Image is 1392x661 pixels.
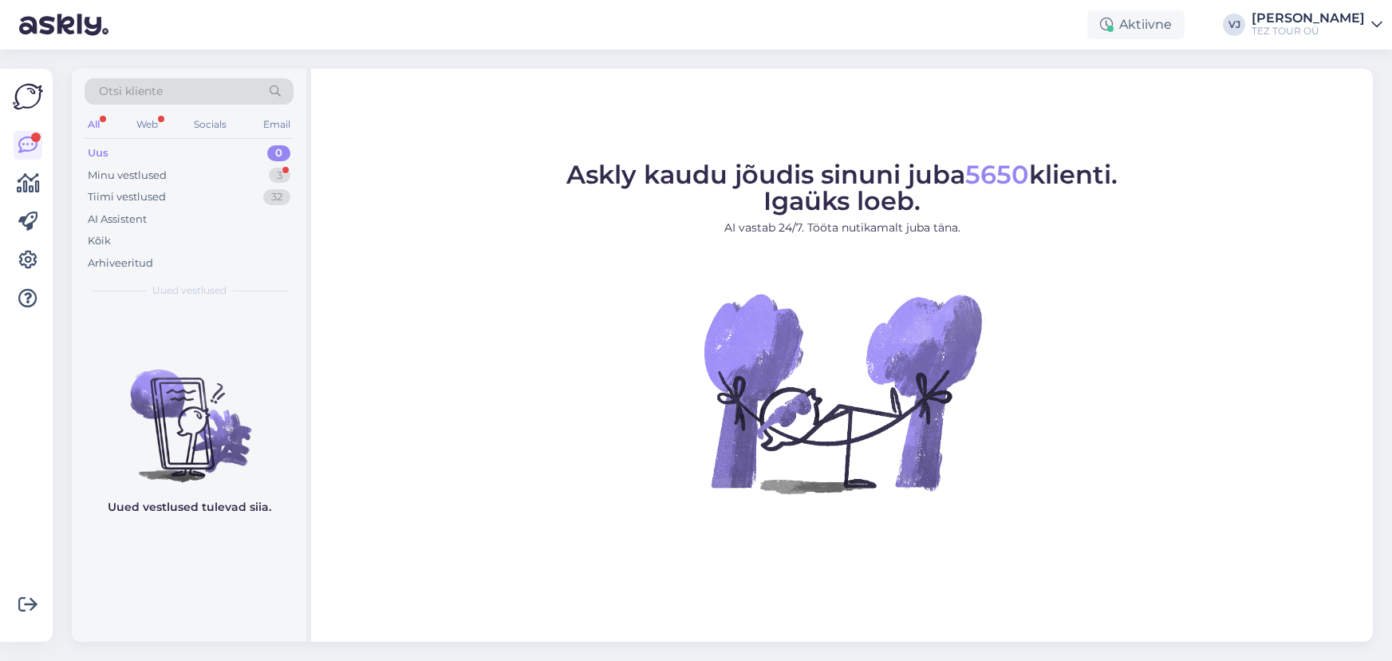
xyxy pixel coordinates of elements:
[1223,14,1245,36] div: VJ
[88,189,166,205] div: Tiimi vestlused
[1252,12,1382,38] a: [PERSON_NAME]TEZ TOUR OÜ
[269,168,290,184] div: 3
[88,233,111,249] div: Kõik
[1252,25,1365,38] div: TEZ TOUR OÜ
[263,189,290,205] div: 32
[88,212,147,228] div: AI Assistent
[699,249,986,536] img: No Chat active
[108,499,271,516] p: Uued vestlused tulevad siia.
[88,255,153,271] div: Arhiveeritud
[88,168,167,184] div: Minu vestlused
[260,114,294,135] div: Email
[267,145,290,161] div: 0
[1252,12,1365,25] div: [PERSON_NAME]
[13,81,43,112] img: Askly Logo
[99,83,163,100] span: Otsi kliente
[566,159,1118,216] span: Askly kaudu jõudis sinuni juba klienti. Igaüks loeb.
[965,159,1029,190] span: 5650
[566,220,1118,236] p: AI vastab 24/7. Tööta nutikamalt juba täna.
[88,145,108,161] div: Uus
[1087,10,1185,39] div: Aktiivne
[133,114,161,135] div: Web
[85,114,103,135] div: All
[152,283,227,298] span: Uued vestlused
[72,341,306,485] img: No chats
[191,114,230,135] div: Socials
